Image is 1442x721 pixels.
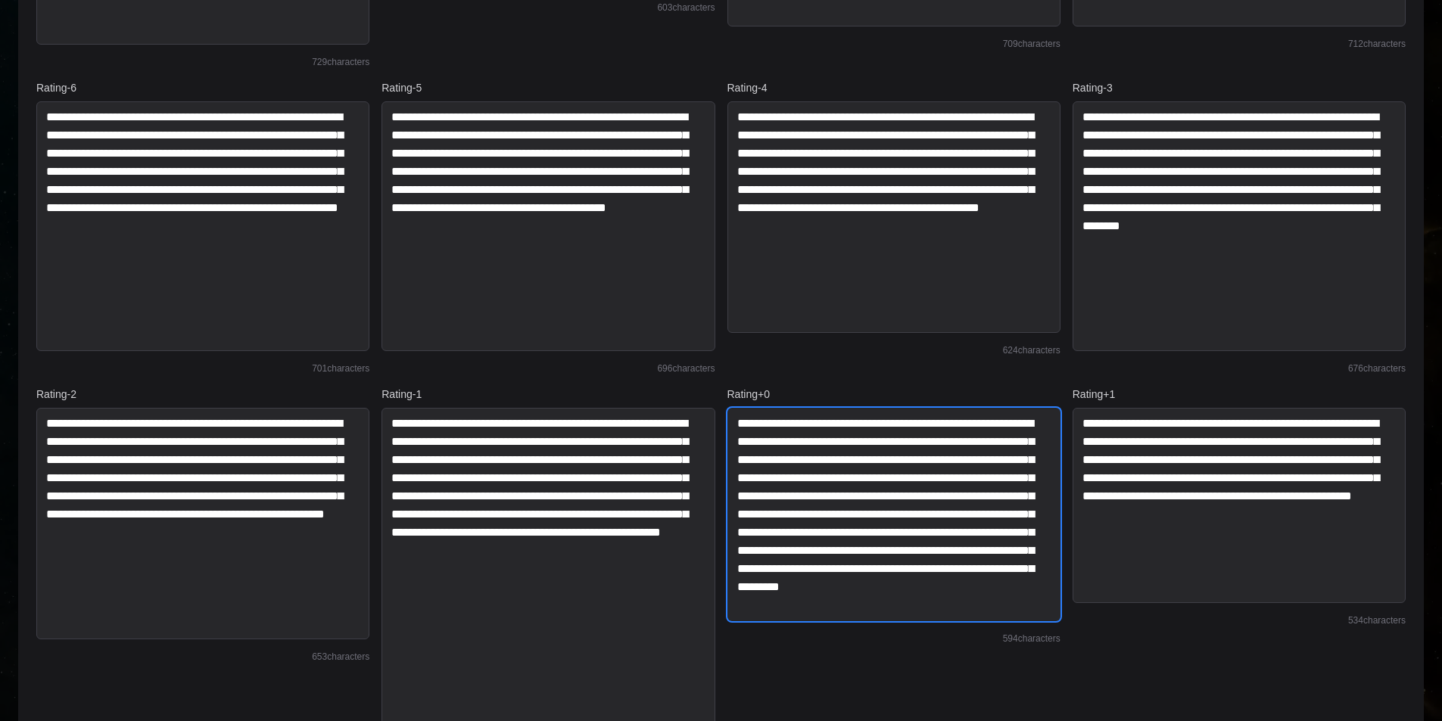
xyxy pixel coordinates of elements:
div: 729 characters [36,56,369,68]
div: 696 characters [382,362,715,374]
label: Rating -4 [727,80,1060,95]
div: 624 characters [727,344,1060,356]
div: 676 characters [1073,362,1406,374]
label: Rating -2 [36,387,369,402]
div: 653 characters [36,651,369,663]
label: Rating -3 [1073,80,1406,95]
label: Rating -5 [382,80,715,95]
div: 594 characters [727,632,1060,645]
div: 603 characters [382,2,715,14]
div: 709 characters [727,38,1060,50]
label: Rating -6 [36,80,369,95]
div: 534 characters [1073,614,1406,626]
label: Rating -1 [382,387,715,402]
div: 712 characters [1073,38,1406,50]
label: Rating +0 [727,387,1060,402]
label: Rating +1 [1073,387,1406,402]
div: 701 characters [36,362,369,374]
